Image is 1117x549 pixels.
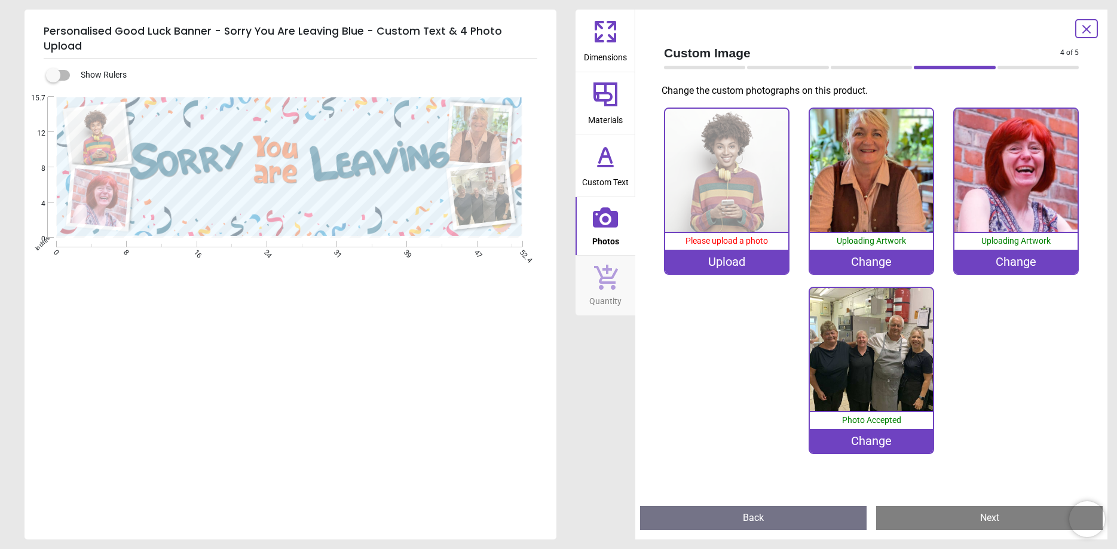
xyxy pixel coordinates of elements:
div: Change [810,250,934,274]
button: Quantity [576,256,635,315]
span: 4 [23,199,45,209]
div: Change [954,250,1078,274]
span: 12 [23,128,45,139]
span: Materials [588,109,623,127]
span: 8 [23,164,45,174]
span: 8 [121,248,129,256]
div: Upload [665,250,789,274]
span: 52.4 [517,248,525,256]
span: Photos [592,230,619,248]
iframe: Brevo live chat [1069,501,1105,537]
span: Please upload a photo [685,236,768,246]
p: Change the custom photographs on this product. [662,84,1088,97]
span: 24 [261,248,269,256]
button: Dimensions [576,10,635,72]
span: 0 [23,234,45,244]
button: Back [640,506,867,530]
div: Change [810,429,934,453]
span: Quantity [589,290,622,308]
span: 47 [472,248,479,256]
span: Custom Text [582,171,629,189]
span: 15.7 [23,93,45,103]
span: 39 [401,248,409,256]
span: Photo Accepted [842,415,901,425]
button: Custom Text [576,134,635,197]
div: Show Rulers [53,68,556,82]
span: Uploading Artwork [981,236,1051,246]
span: 31 [331,248,339,256]
button: Materials [576,72,635,134]
span: 0 [51,248,59,256]
h5: Personalised Good Luck Banner - Sorry You Are Leaving Blue - Custom Text & 4 Photo Upload [44,19,537,59]
span: Dimensions [584,46,627,64]
span: Custom Image [664,44,1060,62]
button: Next [876,506,1103,530]
span: 4 of 5 [1060,48,1079,58]
span: 16 [191,248,199,256]
span: Uploading Artwork [837,236,906,246]
button: Photos [576,197,635,256]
